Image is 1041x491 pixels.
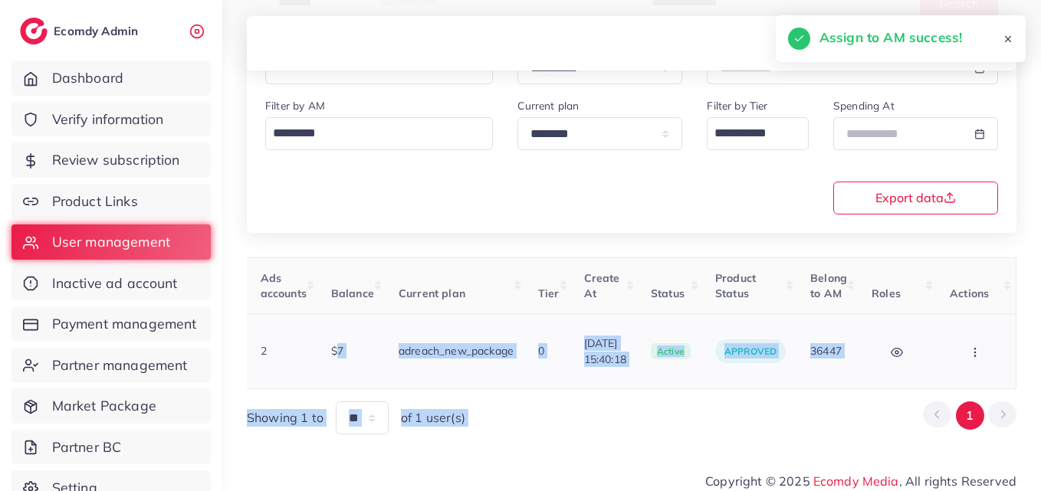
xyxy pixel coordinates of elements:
button: Export data [833,182,998,214]
span: 0 [538,344,544,358]
a: User management [11,224,211,260]
ul: Pagination [923,401,1016,430]
img: logo [20,18,48,44]
span: $7 [331,344,343,358]
span: [DATE] 15:40:18 [584,336,626,367]
span: User management [52,232,170,252]
a: Partner management [11,348,211,383]
a: Payment management [11,306,211,342]
h2: Ecomdy Admin [54,24,142,38]
h5: Assign to AM success! [819,28,962,47]
span: Roles [872,286,901,300]
span: Product Links [52,191,138,211]
span: Belong to AM [810,271,847,300]
div: Search for option [707,117,809,150]
span: Review subscription [52,150,180,170]
a: Partner BC [11,430,211,465]
span: Dashboard [52,68,123,88]
span: 2 [261,344,267,358]
span: adreach_new_package [399,344,514,358]
span: Partner management [52,355,188,375]
span: Inactive ad account [52,273,178,293]
span: 36447 [810,344,842,358]
span: Partner BC [52,437,122,457]
label: Filter by Tier [707,98,767,113]
label: Spending At [833,98,895,113]
button: Go to page 1 [956,401,984,430]
a: Dashboard [11,61,211,96]
label: Filter by AM [265,98,325,113]
a: Review subscription [11,142,211,178]
a: Verify information [11,102,211,137]
span: Balance [331,286,374,300]
a: Inactive ad account [11,266,211,301]
span: Market Package [52,396,156,416]
span: , All rights Reserved [899,472,1016,490]
span: Tier [538,286,560,300]
span: approved [724,345,777,357]
input: Search for option [709,120,789,146]
span: active [651,343,691,360]
span: Payment management [52,314,197,334]
a: Ecomdy Media [813,473,899,489]
span: Status [651,286,685,300]
a: logoEcomdy Admin [20,18,142,44]
span: of 1 user(s) [401,409,465,427]
span: Current plan [399,286,465,300]
span: Create At [584,271,620,300]
span: Verify information [52,110,164,129]
label: Current plan [517,98,579,113]
span: Showing 1 to [247,409,323,427]
span: Ads accounts [261,271,307,300]
span: Actions [950,286,989,300]
a: Product Links [11,184,211,219]
input: Search for option [268,120,473,146]
span: Export data [875,191,956,204]
span: Copyright © 2025 [705,472,1016,490]
a: Market Package [11,388,211,424]
span: Product Status [715,271,756,300]
div: Search for option [265,117,493,150]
